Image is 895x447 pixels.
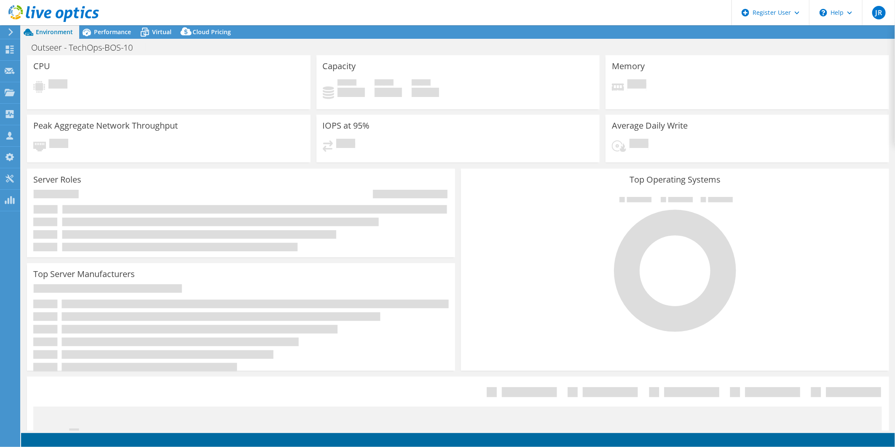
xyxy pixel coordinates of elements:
h3: Peak Aggregate Network Throughput [33,121,178,130]
h3: Top Server Manufacturers [33,269,135,279]
span: Pending [630,139,648,150]
span: Pending [48,79,67,91]
h3: IOPS at 95% [323,121,370,130]
span: Performance [94,28,131,36]
h3: Top Operating Systems [467,175,883,184]
span: Total [412,79,431,88]
h3: CPU [33,62,50,71]
h3: Server Roles [33,175,81,184]
h4: 0 GiB [412,88,439,97]
span: Environment [36,28,73,36]
span: Free [375,79,394,88]
h1: Outseer - TechOps-BOS-10 [27,43,146,52]
h3: Capacity [323,62,356,71]
span: Cloud Pricing [193,28,231,36]
h3: Memory [612,62,645,71]
h3: Average Daily Write [612,121,688,130]
svg: \n [820,9,827,16]
h4: 0 GiB [338,88,365,97]
span: Used [338,79,356,88]
span: Pending [336,139,355,150]
h4: 0 GiB [375,88,402,97]
span: JR [872,6,886,19]
span: Virtual [152,28,171,36]
span: Pending [49,139,68,150]
span: Pending [627,79,646,91]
